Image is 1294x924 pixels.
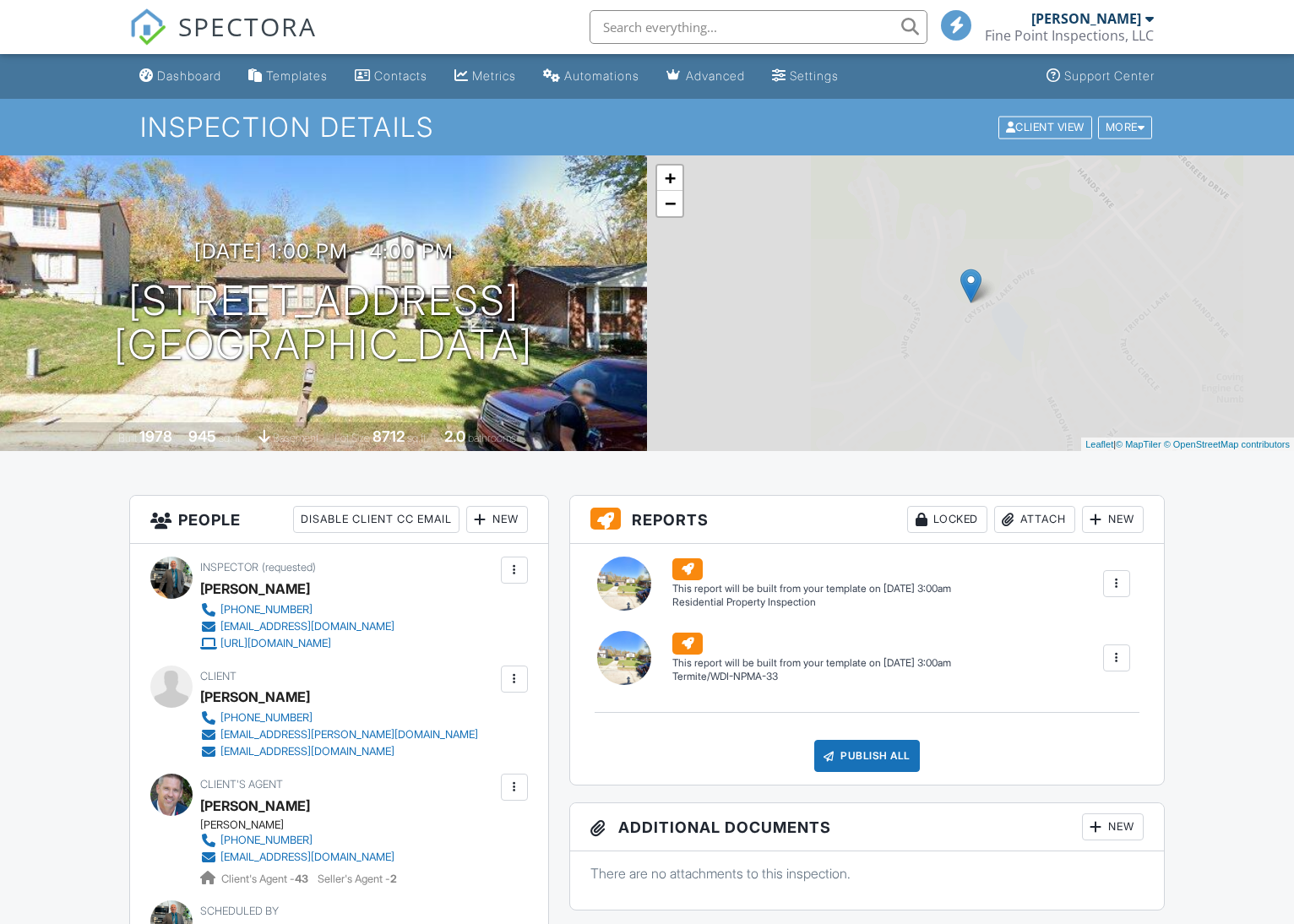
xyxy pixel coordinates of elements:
a: [PHONE_NUMBER] [200,601,394,618]
div: Metrics [472,68,516,83]
span: Scheduled By [200,905,279,917]
div: 8712 [372,427,405,445]
h3: Additional Documents [570,803,1164,851]
a: © MapTiler [1116,439,1161,449]
div: This report will be built from your template on [DATE] 3:00am [672,656,951,670]
div: 945 [188,427,216,445]
a: Leaflet [1085,439,1113,449]
span: Lot Size [334,432,370,444]
div: Support Center [1064,68,1155,83]
div: [EMAIL_ADDRESS][DOMAIN_NAME] [220,851,394,864]
h3: [DATE] 1:00 pm - 4:00 pm [194,240,454,263]
span: Client's Agent [200,778,283,791]
div: 1978 [139,427,172,445]
img: The Best Home Inspection Software - Spectora [129,8,166,46]
div: [PHONE_NUMBER] [220,603,313,617]
div: [PERSON_NAME] [200,684,310,709]
div: | [1081,438,1294,452]
div: New [1082,813,1144,840]
h3: Reports [570,496,1164,544]
div: This report will be built from your template on [DATE] 3:00am [672,582,951,595]
div: New [466,506,528,533]
span: (requested) [262,561,316,573]
span: Client's Agent - [221,872,311,885]
div: [PERSON_NAME] [1031,10,1141,27]
div: [PERSON_NAME] [200,818,408,832]
div: [PHONE_NUMBER] [220,834,313,847]
div: Disable Client CC Email [293,506,459,533]
div: Automations [564,68,639,83]
div: 2.0 [444,427,465,445]
div: Contacts [374,68,427,83]
strong: 43 [295,872,308,885]
a: Settings [765,61,845,92]
h3: People [130,496,548,544]
a: [PHONE_NUMBER] [200,709,478,726]
a: [EMAIL_ADDRESS][PERSON_NAME][DOMAIN_NAME] [200,726,478,743]
a: [EMAIL_ADDRESS][DOMAIN_NAME] [200,743,478,760]
a: © OpenStreetMap contributors [1164,439,1290,449]
a: [EMAIL_ADDRESS][DOMAIN_NAME] [200,849,394,866]
div: Advanced [686,68,745,83]
div: [URL][DOMAIN_NAME] [220,637,331,650]
div: Residential Property Inspection [672,595,951,610]
a: Templates [242,61,334,92]
div: Attach [994,506,1075,533]
span: Inspector [200,561,258,573]
strong: 2 [390,872,397,885]
a: [PHONE_NUMBER] [200,832,394,849]
span: bathrooms [468,432,516,444]
div: Termite/WDI-NPMA-33 [672,670,951,684]
div: [EMAIL_ADDRESS][DOMAIN_NAME] [220,620,394,633]
span: Client [200,670,237,682]
div: More [1098,116,1153,139]
div: Client View [998,116,1092,139]
div: Publish All [814,740,920,772]
a: Contacts [348,61,434,92]
a: Dashboard [133,61,228,92]
div: Settings [790,68,839,83]
div: Locked [907,506,987,533]
div: [PHONE_NUMBER] [220,711,313,725]
div: Dashboard [157,68,221,83]
a: Automations (Basic) [536,61,646,92]
h1: [STREET_ADDRESS] [GEOGRAPHIC_DATA] [114,279,533,368]
div: New [1082,506,1144,533]
a: Metrics [448,61,523,92]
a: Zoom in [657,166,682,191]
div: Fine Point Inspections, LLC [985,27,1154,44]
a: Client View [997,120,1096,133]
span: Seller's Agent - [318,872,397,885]
a: [URL][DOMAIN_NAME] [200,635,394,652]
a: SPECTORA [129,23,317,58]
span: basement [273,432,318,444]
p: There are no attachments to this inspection. [590,864,1144,883]
span: SPECTORA [178,8,317,44]
a: [EMAIL_ADDRESS][DOMAIN_NAME] [200,618,394,635]
span: sq.ft. [407,432,428,444]
a: Zoom out [657,191,682,216]
div: Templates [266,68,328,83]
span: Built [118,432,137,444]
input: Search everything... [590,10,927,44]
h1: Inspection Details [140,112,1154,142]
a: Advanced [660,61,752,92]
a: Support Center [1040,61,1161,92]
a: [PERSON_NAME] [200,793,310,818]
div: [EMAIL_ADDRESS][PERSON_NAME][DOMAIN_NAME] [220,728,478,742]
span: sq. ft. [219,432,242,444]
div: [EMAIL_ADDRESS][DOMAIN_NAME] [220,745,394,758]
div: [PERSON_NAME] [200,576,310,601]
